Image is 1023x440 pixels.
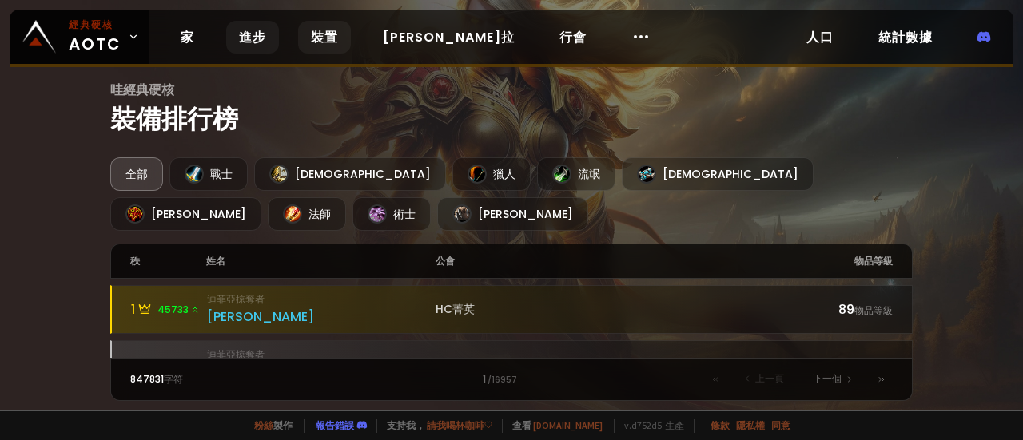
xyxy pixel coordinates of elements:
font: 人口 [806,28,834,46]
font: 支持我， [387,419,425,431]
font: 2 [131,355,139,374]
font: 16957 [492,374,517,386]
font: / [488,374,492,386]
font: [DEMOGRAPHIC_DATA] [663,166,798,182]
font: 1 [483,372,486,386]
font: AOTC [69,33,121,55]
font: [DEMOGRAPHIC_DATA] [295,166,431,182]
a: [PERSON_NAME]拉 [370,21,527,54]
font: 847831 [130,372,164,386]
font: v.d752d5- [624,419,665,431]
font: HC菁英 [436,301,475,317]
font: 術士 [393,206,416,222]
a: 家 [168,21,207,54]
a: 145733 迪菲亞掠奪者[PERSON_NAME]HC菁英89物品等級 [110,285,914,334]
font: 下一個 [813,371,842,385]
font: 家 [181,28,194,46]
font: 裝備排行榜 [110,101,238,137]
a: 裝置 [298,21,351,54]
a: 人口 [794,21,846,54]
font: 上一頁 [755,371,784,385]
font: 裝置 [311,28,338,46]
font: 字符 [164,372,183,386]
font: 行會 [559,28,587,46]
a: 報告錯誤 [316,419,354,431]
font: [PERSON_NAME] [207,307,314,326]
font: 迪菲亞掠奪者 [207,347,265,361]
font: 迪菲亞掠奪者 [207,292,265,306]
font: 公會 [436,254,455,268]
a: 同意 [771,419,790,431]
font: [PERSON_NAME] [478,206,573,222]
a: [DOMAIN_NAME] [533,419,603,431]
font: 請我喝杯咖啡 [427,419,484,431]
a: 粉絲 [254,419,273,431]
font: HC菁英 [436,356,475,372]
font: [PERSON_NAME] [151,206,246,222]
font: 哇經典硬核 [110,81,174,99]
font: 全部 [125,166,148,182]
font: 秩 [130,254,140,268]
font: 1 [131,300,135,319]
font: [PERSON_NAME]拉 [383,28,515,46]
font: 88 [838,355,854,374]
font: 製作 [273,419,293,431]
a: 隱私權 [736,419,765,431]
font: 查看 [512,419,531,431]
font: 流氓 [578,166,600,182]
font: 戰士 [210,166,233,182]
font: 物品等級 [854,303,893,317]
font: 法師 [308,206,331,222]
a: 統計數據 [866,21,945,54]
a: 條款 [711,419,730,431]
font: 經典硬核 [69,18,113,31]
font: 進步 [239,28,266,46]
a: 經典硬核AOTC [10,10,149,64]
font: 物品等級 [854,254,893,268]
font: 生產 [665,419,684,431]
a: 253921 迪菲亞掠奪者諾塔冷凍機HC菁英88物品等級 [110,340,914,389]
font: 統計數據 [878,28,933,46]
font: 姓名 [206,254,225,268]
font: 89 [838,300,854,319]
font: 45733 [157,303,189,316]
a: 行會 [547,21,599,54]
a: 進步 [226,21,279,54]
font: 獵人 [493,166,515,182]
a: 請我喝杯咖啡 [427,419,492,431]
